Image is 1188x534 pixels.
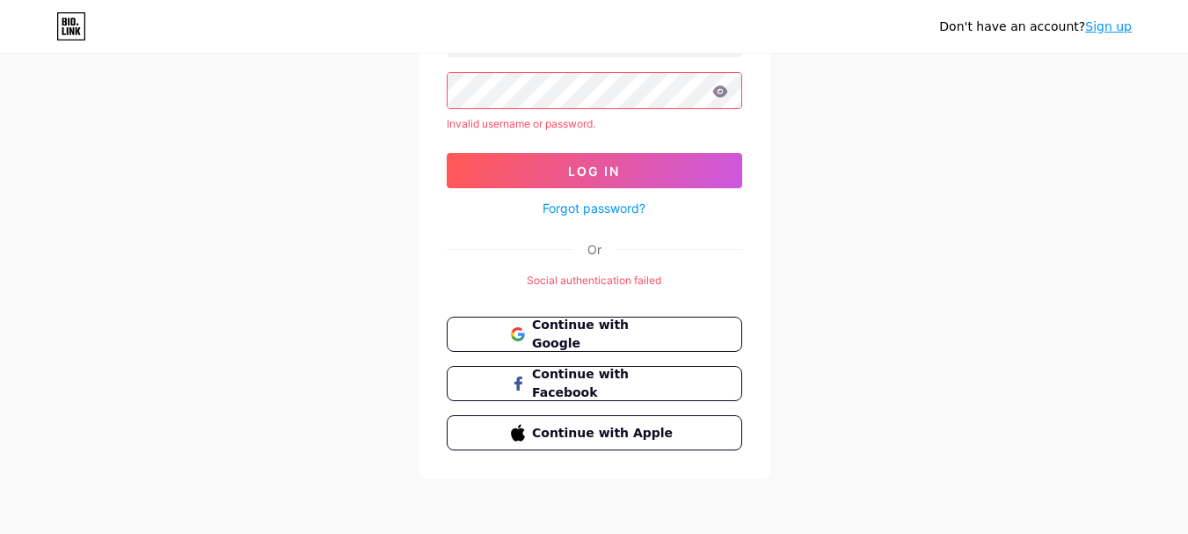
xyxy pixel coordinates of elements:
[532,365,677,402] span: Continue with Facebook
[447,116,742,132] div: Invalid username or password.
[447,317,742,352] button: Continue with Google
[543,199,645,217] a: Forgot password?
[532,424,677,443] span: Continue with Apple
[568,164,620,179] span: Log In
[587,240,601,259] div: Or
[532,316,677,353] span: Continue with Google
[1085,19,1132,33] a: Sign up
[447,366,742,401] button: Continue with Facebook
[939,18,1132,36] div: Don't have an account?
[447,415,742,450] button: Continue with Apple
[447,273,742,289] div: Social authentication failed
[447,153,742,188] button: Log In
